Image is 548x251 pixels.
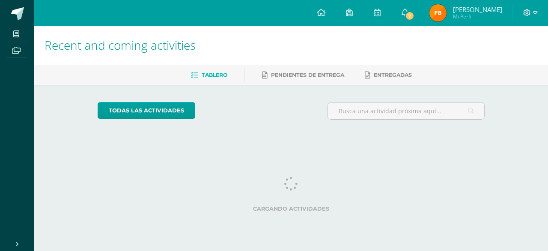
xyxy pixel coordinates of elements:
span: Mi Perfil [453,13,502,20]
span: Tablero [202,72,227,78]
a: Pendientes de entrega [262,68,344,82]
span: Pendientes de entrega [271,72,344,78]
span: Recent and coming activities [45,37,196,53]
a: todas las Actividades [98,102,195,119]
a: Tablero [191,68,227,82]
span: [PERSON_NAME] [453,5,502,14]
a: Entregadas [365,68,412,82]
input: Busca una actividad próxima aquí... [328,103,485,119]
img: 520120e10b64c771151f8bd1fbec6807.png [429,4,447,21]
label: Cargando actividades [98,206,485,212]
span: 7 [405,11,414,21]
span: Entregadas [374,72,412,78]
